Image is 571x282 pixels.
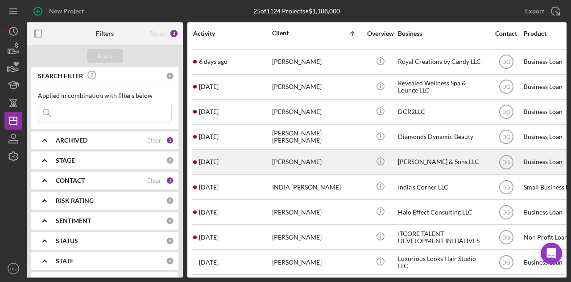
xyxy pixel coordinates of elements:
time: 2025-07-06 23:57 [199,158,219,165]
div: 0 [166,72,174,80]
time: 2025-06-24 18:51 [199,259,219,266]
div: Client [272,29,317,37]
text: DG [502,209,510,215]
div: ITCORE TALENT DEVELOPMENT INITIATIVES [398,225,487,249]
div: 0 [166,237,174,245]
text: DG [502,184,510,190]
div: 0 [166,257,174,265]
time: 2024-10-15 17:45 [199,108,219,115]
b: STATE [56,257,74,265]
div: Reset [150,30,165,37]
div: 2 [170,29,178,38]
div: Export [525,2,544,20]
div: 25 of 1124 Projects • $1,188,000 [253,8,340,15]
text: DG [502,159,510,165]
text: DG [502,84,510,90]
b: STATUS [56,237,78,244]
b: CONTACT [56,177,85,184]
div: 1 [166,177,174,185]
b: SEARCH FILTER [38,72,83,80]
button: Export [516,2,567,20]
div: INDIA [PERSON_NAME] [272,175,361,199]
text: DG [502,59,510,65]
div: [PERSON_NAME] [272,50,361,74]
div: New Project [49,2,84,20]
div: Revealed Wellness Spa & Lounge LLC [398,75,487,99]
text: DG [502,109,510,115]
div: [PERSON_NAME] [272,150,361,174]
div: 1 [166,136,174,144]
time: 2025-07-02 16:51 [199,209,219,216]
div: Activity [193,30,271,37]
div: [PERSON_NAME] [272,100,361,124]
div: Contact [489,30,523,37]
button: New Project [27,2,93,20]
button: DG [4,260,22,278]
b: SENTIMENT [56,217,91,224]
time: 2025-07-16 18:15 [199,133,219,140]
text: DG [10,266,17,271]
div: [PERSON_NAME] [272,250,361,274]
b: Filters [96,30,114,37]
div: Open Intercom Messenger [541,243,562,264]
div: Applied in combination with filters below [38,92,172,99]
div: DCR2LLC [398,100,487,124]
div: [PERSON_NAME] [272,75,361,99]
div: [PERSON_NAME] [272,200,361,224]
b: RISK RATING [56,197,94,204]
div: Royal Creations by Candy LLC [398,50,487,74]
div: Halo Effect Consulting LLC [398,200,487,224]
div: Overview [364,30,397,37]
text: DG [502,259,510,265]
div: Diamonds Dynamic Beauty [398,125,487,149]
text: DG [502,134,510,140]
div: Clear [146,137,161,144]
b: STAGE [56,157,75,164]
div: Business [398,30,487,37]
div: 0 [166,156,174,164]
div: Luxurious Looks Hair Studio LLC [398,250,487,274]
text: DG [502,234,510,240]
time: 2025-05-07 17:38 [199,184,219,191]
time: 2025-04-29 21:31 [199,234,219,241]
div: Apply [97,49,113,63]
div: 0 [166,217,174,225]
b: ARCHIVED [56,137,87,144]
time: 2025-08-15 15:18 [199,58,228,65]
div: [PERSON_NAME] [PERSON_NAME] [272,125,361,149]
time: 2025-06-28 03:49 [199,83,219,90]
div: India's Corner LLC [398,175,487,199]
div: [PERSON_NAME] [272,225,361,249]
div: 0 [166,197,174,205]
button: Apply [87,49,123,63]
div: Clear [146,177,161,184]
div: [PERSON_NAME] & Sons LLC [398,150,487,174]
